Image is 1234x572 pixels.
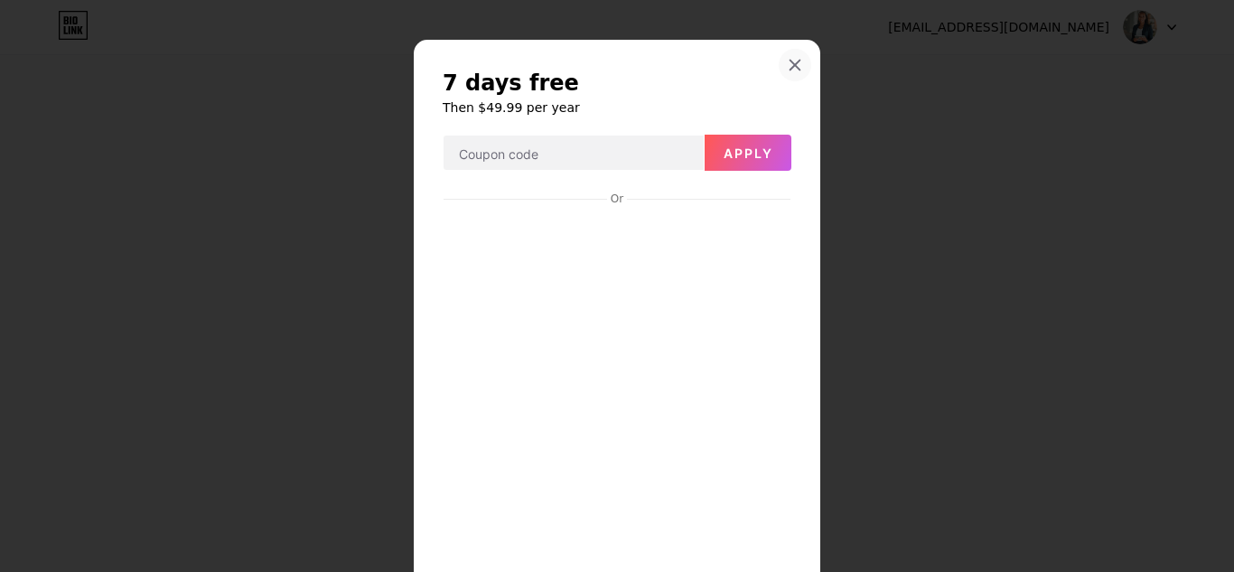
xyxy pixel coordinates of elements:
[444,136,704,172] input: Coupon code
[443,69,579,98] span: 7 days free
[443,98,791,117] h6: Then $49.99 per year
[724,145,773,161] span: Apply
[705,135,791,171] button: Apply
[607,192,627,206] div: Or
